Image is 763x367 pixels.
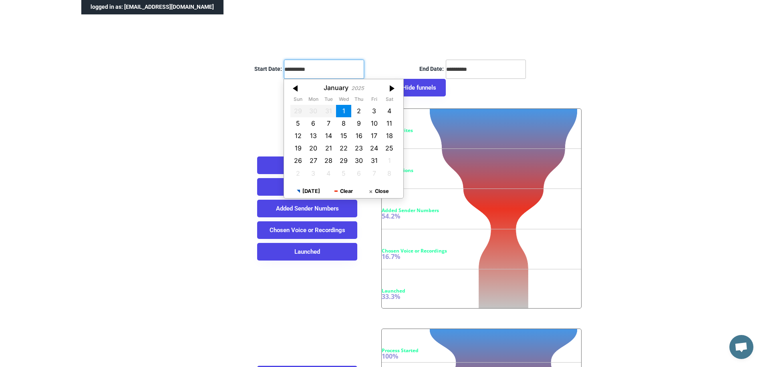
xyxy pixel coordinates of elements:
div: Open chat [729,335,753,359]
div: Email Invites [382,128,584,133]
button: [DATE] [291,185,326,198]
div: 2025/01/25 [382,142,397,154]
div: January [324,84,348,92]
div: 2025/02/08 [382,167,397,180]
button: Chosen Voice or Recordings [257,221,357,239]
div: 2025/01/17 [366,130,382,142]
div: 2025/01/01 [336,105,351,117]
div: 2025/01/27 [306,154,321,167]
div: Start Date: [254,65,282,73]
th: Friday [366,96,382,104]
div: 2025/01/23 [351,142,366,154]
button: Clear [326,185,361,198]
div: 2025/01/06 [306,117,321,130]
div: 2025/01/16 [351,130,366,142]
div: 2025/01/30 [351,154,366,167]
div: 2025/01/11 [382,117,397,130]
div: 2024/12/29 [290,105,306,117]
div: 2025/01/29 [336,154,351,167]
div: 33.3% [382,293,584,300]
div: 2025/01/14 [321,130,336,142]
div: 20 [382,158,584,166]
div: 83.3% [382,173,584,179]
div: Launched [382,289,584,293]
div: 2025/01/24 [366,142,382,154]
div: Process Started [382,348,584,353]
div: 16.7% [382,253,584,260]
button: Registrations [257,178,357,196]
div: 2025/02/03 [306,167,321,180]
div: 2024/12/31 [321,105,336,117]
div: 2024/12/30 [306,105,321,117]
div: 100% [382,133,584,139]
div: Added Sender Numbers [382,208,584,213]
div: 100% [382,353,584,359]
div: 2025/02/01 [382,154,397,167]
div: logged in as: [EMAIL_ADDRESS][DOMAIN_NAME] [81,3,223,11]
div: 2025/01/09 [351,117,366,130]
div: 2025/01/02 [351,105,366,117]
div: Chosen Voice or Recordings [382,249,584,253]
th: Saturday [382,96,397,104]
div: 2025/01/05 [290,117,306,130]
div: 2025/01/18 [382,130,397,142]
div: 2025/01/03 [366,105,382,117]
div: 2025/01/12 [290,130,306,142]
div: 8 [382,279,584,286]
div: 162 [382,339,584,346]
th: Sunday [290,96,306,104]
div: 2025/01/10 [366,117,382,130]
div: 4 [382,239,584,246]
div: 2025/02/02 [290,167,306,180]
div: Registrations [382,168,584,173]
div: 2025/02/05 [336,167,351,180]
th: Monday [306,96,321,104]
button: Close [361,185,397,198]
button: Email Invites [257,156,357,174]
div: 2025/02/06 [351,167,366,180]
div: 24 [382,118,584,126]
div: 2025/01/26 [290,154,306,167]
div: 2025/02/04 [321,167,336,180]
div: 2025/01/31 [366,154,382,167]
div: 2025/02/07 [366,167,382,180]
div: 2025/01/28 [321,154,336,167]
div: 54.2% [382,213,584,219]
div: 2025/01/20 [306,142,321,154]
div: 2025/01/07 [321,117,336,130]
button: Launched [257,243,357,261]
div: 2025/01/22 [336,142,351,154]
th: Wednesday [336,96,351,104]
div: 2025 [351,85,364,91]
button: Hide funnels [393,79,446,96]
div: 2025/01/19 [290,142,306,154]
div: 13 [382,199,584,206]
div: 2025/01/08 [336,117,351,130]
div: End Date: [419,65,444,73]
th: Tuesday [321,96,336,104]
div: 2025/01/21 [321,142,336,154]
div: 2025/01/15 [336,130,351,142]
button: Added Sender Numbers [257,200,357,217]
div: 2025/01/13 [306,130,321,142]
div: 2025/01/04 [382,105,397,117]
th: Thursday [351,96,366,104]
